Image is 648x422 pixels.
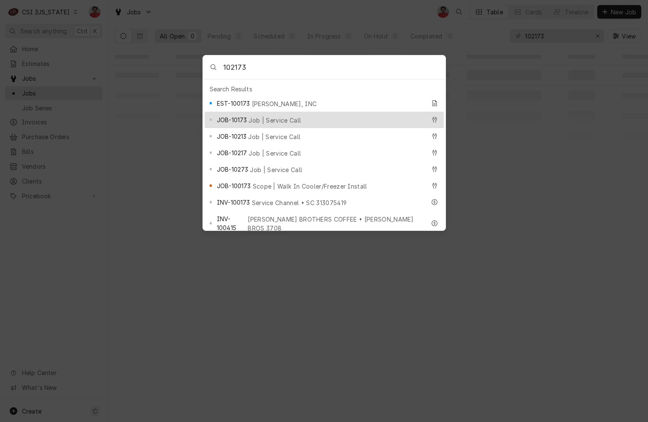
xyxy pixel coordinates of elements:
span: Job | Service Call [248,132,301,141]
span: EST-100173 [217,99,250,108]
span: JOB-10217 [217,148,247,157]
span: INV-100173 [217,198,250,207]
span: Scope | Walk In Cooler/Freezer Install [253,182,367,191]
span: [PERSON_NAME], INC [252,99,317,108]
span: [PERSON_NAME] BROTHERS COFFEE • [PERSON_NAME] BROS 3708 [248,215,426,233]
span: Job | Service Call [249,116,301,125]
div: Global Command Menu [202,55,446,231]
span: JOB-100173 [217,181,251,190]
span: JOB-10273 [217,165,248,174]
div: Search Results [205,83,444,95]
span: Service Channel • SC 313075419 [252,198,347,207]
input: Search anything [223,55,445,79]
span: JOB-10173 [217,115,247,124]
span: Job | Service Call [249,149,301,158]
span: JOB-10213 [217,132,246,141]
span: INV-100415 [217,214,246,232]
span: Job | Service Call [250,165,302,174]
